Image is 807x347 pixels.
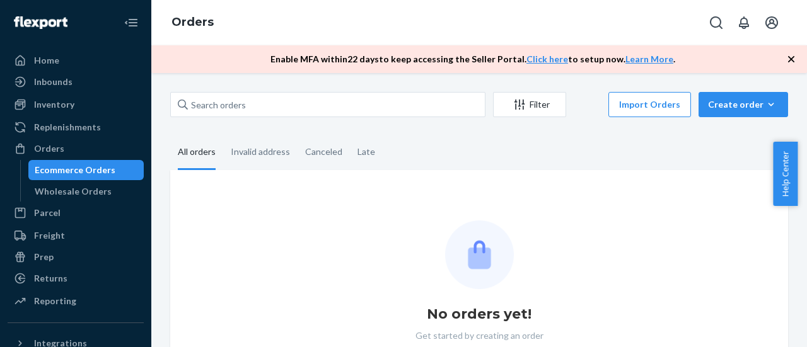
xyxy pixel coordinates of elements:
[699,92,788,117] button: Create order
[305,135,342,168] div: Canceled
[731,10,757,35] button: Open notifications
[8,247,144,267] a: Prep
[8,268,144,288] a: Returns
[34,98,74,111] div: Inventory
[704,10,729,35] button: Open Search Box
[727,309,794,341] iframe: Opens a widget where you can chat to one of our agents
[415,329,543,342] p: Get started by creating an order
[178,135,216,170] div: All orders
[625,54,673,64] a: Learn More
[526,54,568,64] a: Click here
[708,98,779,111] div: Create order
[493,92,566,117] button: Filter
[8,225,144,246] a: Freight
[773,142,798,206] button: Help Center
[357,135,375,168] div: Late
[8,139,144,159] a: Orders
[161,4,224,41] ol: breadcrumbs
[759,10,784,35] button: Open account menu
[8,50,144,71] a: Home
[34,229,65,242] div: Freight
[34,251,54,263] div: Prep
[427,304,531,324] h1: No orders yet!
[28,181,144,202] a: Wholesale Orders
[8,94,144,115] a: Inventory
[35,164,115,176] div: Ecommerce Orders
[34,207,61,219] div: Parcel
[8,203,144,223] a: Parcel
[8,291,144,311] a: Reporting
[445,220,514,289] img: Empty list
[494,98,566,111] div: Filter
[8,117,144,137] a: Replenishments
[34,76,73,88] div: Inbounds
[171,15,214,29] a: Orders
[34,295,76,307] div: Reporting
[35,185,112,198] div: Wholesale Orders
[28,160,144,180] a: Ecommerce Orders
[231,135,290,168] div: Invalid address
[170,92,485,117] input: Search orders
[608,92,691,117] button: Import Orders
[34,142,64,155] div: Orders
[8,72,144,92] a: Inbounds
[119,10,144,35] button: Close Navigation
[34,54,59,67] div: Home
[14,16,67,29] img: Flexport logo
[34,272,67,285] div: Returns
[34,121,101,134] div: Replenishments
[270,53,675,65] p: Enable MFA within 22 days to keep accessing the Seller Portal. to setup now. .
